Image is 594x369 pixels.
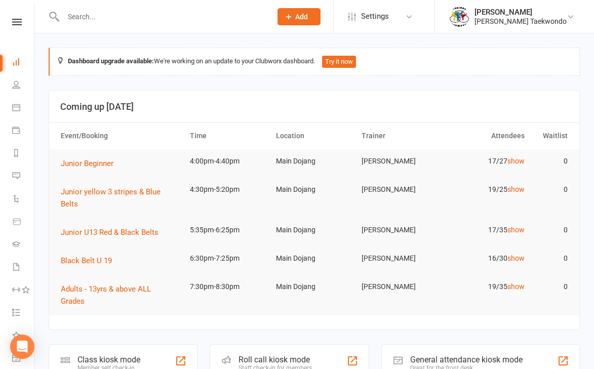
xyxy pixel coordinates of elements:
[361,5,389,28] span: Settings
[357,178,443,201] td: [PERSON_NAME]
[357,218,443,242] td: [PERSON_NAME]
[278,8,321,25] button: Add
[322,56,356,68] button: Try it now
[271,247,358,270] td: Main Dojang
[443,149,529,173] td: 17/27
[507,226,525,234] a: show
[474,17,567,26] div: [PERSON_NAME] Taekwondo
[507,185,525,193] a: show
[443,178,529,201] td: 19/25
[10,335,34,359] div: Open Intercom Messenger
[61,255,119,267] button: Black Belt U 19
[357,123,443,149] th: Trainer
[185,275,271,299] td: 7:30pm-8:30pm
[12,97,35,120] a: Calendar
[410,355,523,364] div: General attendance kiosk mode
[60,102,568,112] h3: Coming up [DATE]
[61,256,112,265] span: Black Belt U 19
[185,218,271,242] td: 5:35pm-6:25pm
[443,123,529,149] th: Attendees
[185,123,271,149] th: Time
[61,228,159,237] span: Junior U13 Red & Black Belts
[56,123,185,149] th: Event/Booking
[61,186,181,210] button: Junior yellow 3 stripes & Blue Belts
[12,325,35,348] a: What's New
[60,10,264,24] input: Search...
[61,226,166,238] button: Junior U13 Red & Black Belts
[61,284,151,306] span: Adults - 13yrs & above ALL Grades
[271,149,358,173] td: Main Dojang
[474,8,567,17] div: [PERSON_NAME]
[507,254,525,262] a: show
[529,123,572,149] th: Waitlist
[529,275,572,299] td: 0
[12,211,35,234] a: Product Sales
[507,282,525,291] a: show
[271,275,358,299] td: Main Dojang
[507,157,525,165] a: show
[529,247,572,270] td: 0
[68,57,154,65] strong: Dashboard upgrade available:
[529,218,572,242] td: 0
[185,247,271,270] td: 6:30pm-7:25pm
[443,275,529,299] td: 19/35
[12,52,35,74] a: Dashboard
[61,157,121,170] button: Junior Beginner
[185,149,271,173] td: 4:00pm-4:40pm
[271,218,358,242] td: Main Dojang
[12,74,35,97] a: People
[357,275,443,299] td: [PERSON_NAME]
[295,13,308,21] span: Add
[271,123,358,149] th: Location
[61,159,113,168] span: Junior Beginner
[185,178,271,201] td: 4:30pm-5:20pm
[529,178,572,201] td: 0
[529,149,572,173] td: 0
[12,120,35,143] a: Payments
[357,149,443,173] td: [PERSON_NAME]
[443,247,529,270] td: 16/30
[357,247,443,270] td: [PERSON_NAME]
[61,187,161,209] span: Junior yellow 3 stripes & Blue Belts
[49,48,580,76] div: We're working on an update to your Clubworx dashboard.
[443,218,529,242] td: 17/35
[77,355,140,364] div: Class kiosk mode
[239,355,312,364] div: Roll call kiosk mode
[12,143,35,166] a: Reports
[61,283,181,307] button: Adults - 13yrs & above ALL Grades
[449,7,469,27] img: thumb_image1638236014.png
[271,178,358,201] td: Main Dojang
